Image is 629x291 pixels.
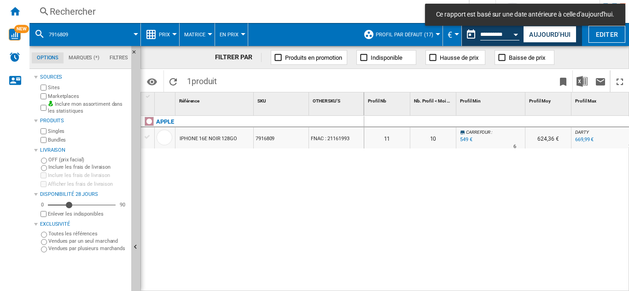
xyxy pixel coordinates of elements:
[49,23,77,46] button: 7916809
[311,92,364,107] div: OTHER SKU'S Sort None
[509,54,545,61] span: Baisse de prix
[180,128,237,149] div: IPHONE 16E NOIR 128GO
[48,84,128,91] label: Sites
[184,23,210,46] button: Matrice
[523,26,577,43] button: Aujourd'hui
[48,181,128,188] label: Afficher les frais de livraison
[440,54,478,61] span: Hausse de prix
[48,101,128,115] label: Inclure mon assortiment dans les statistiques
[414,98,446,103] span: Nb. Profil < Moi
[179,98,199,103] span: Référence
[256,92,309,107] div: Sort None
[313,98,340,103] span: OTHER SKU'S
[41,137,47,143] input: Bundles
[48,200,116,210] md-slider: Disponibilité
[285,54,342,61] span: Produits en promotion
[554,70,572,92] button: Créer un favoris
[257,98,266,103] span: SKU
[159,32,170,38] span: Prix
[458,92,525,107] div: Sort None
[311,92,364,107] div: Sort None
[527,92,571,107] div: Profil Moy Sort None
[184,32,205,38] span: Matrice
[425,50,485,65] button: Hausse de prix
[577,76,588,87] img: excel-24x24.png
[48,156,128,163] label: OFF (prix facial)
[458,92,525,107] div: Profil Min Sort None
[574,135,594,144] div: Mise à jour : dimanche 12 octobre 2025 02:00
[177,92,253,107] div: Référence Sort None
[164,70,182,92] button: Recharger
[215,53,262,62] div: FILTRER PAR
[34,23,136,46] div: 7916809
[9,29,21,40] img: wise-card.svg
[41,211,47,217] input: Afficher les frais de livraison
[573,70,591,92] button: Télécharger au format Excel
[527,92,571,107] div: Sort None
[364,127,410,148] div: 11
[9,51,20,63] img: alerts-logo.svg
[410,127,456,148] div: 10
[462,23,521,46] div: Ce rapport est basé sur une date antérieure à celle d'aujourd'hui.
[146,23,175,46] div: Prix
[220,23,243,46] div: En Prix
[529,98,551,103] span: Profil Moy
[192,76,217,86] span: produit
[376,23,438,46] button: Profil par défaut (17)
[41,181,47,187] input: Afficher les frais de livraison
[41,165,47,171] input: Inclure les frais de livraison
[48,137,128,143] label: Bundles
[182,70,221,90] span: 1
[157,92,175,107] div: Sort None
[40,147,128,154] div: Livraison
[443,23,462,46] md-menu: Currency
[14,25,29,33] span: NEW
[366,92,410,107] div: Profil Nb Sort None
[41,158,47,164] input: OFF (prix facial)
[611,70,629,92] button: Plein écran
[41,172,47,178] input: Inclure les frais de livraison
[412,92,456,107] div: Sort None
[48,230,128,237] label: Toutes les références
[491,130,492,135] span: :
[356,50,416,65] button: Indisponible
[48,128,128,135] label: Singles
[462,25,480,44] button: md-calendar
[256,92,309,107] div: SKU Sort None
[41,85,47,91] input: Sites
[41,93,47,99] input: Marketplaces
[309,127,364,148] div: FNAC : 21161993
[48,245,128,252] label: Vendues par plusieurs marchands
[459,135,472,144] div: Mise à jour : dimanche 12 octobre 2025 02:00
[254,127,309,148] div: 7916809
[40,221,128,228] div: Exclusivité
[159,23,175,46] button: Prix
[48,172,128,179] label: Inclure les frais de livraison
[64,52,105,63] md-tab-item: Marques (*)
[131,46,142,63] button: Masquer
[363,23,438,46] div: Profil par défaut (17)
[448,23,457,46] button: €
[460,98,481,103] span: Profil Min
[366,92,410,107] div: Sort None
[368,98,386,103] span: Profil Nb
[41,128,47,134] input: Singles
[143,73,161,90] button: Options
[40,74,128,81] div: Sources
[41,246,47,252] input: Vendues par plusieurs marchands
[508,25,524,41] button: Open calendar
[513,142,516,151] div: Délai de livraison : 6 jours
[32,52,64,63] md-tab-item: Options
[220,32,239,38] span: En Prix
[48,101,53,106] img: mysite-bg-18x18.png
[105,52,133,63] md-tab-item: Filtres
[495,50,554,65] button: Baisse de prix
[48,164,128,171] label: Inclure les frais de livraison
[48,238,128,245] label: Vendues par un seul marchand
[433,10,617,19] span: Ce rapport est basé sur une date antérieure à celle d'aujourd'hui.
[39,201,46,208] div: 0
[448,30,452,40] span: €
